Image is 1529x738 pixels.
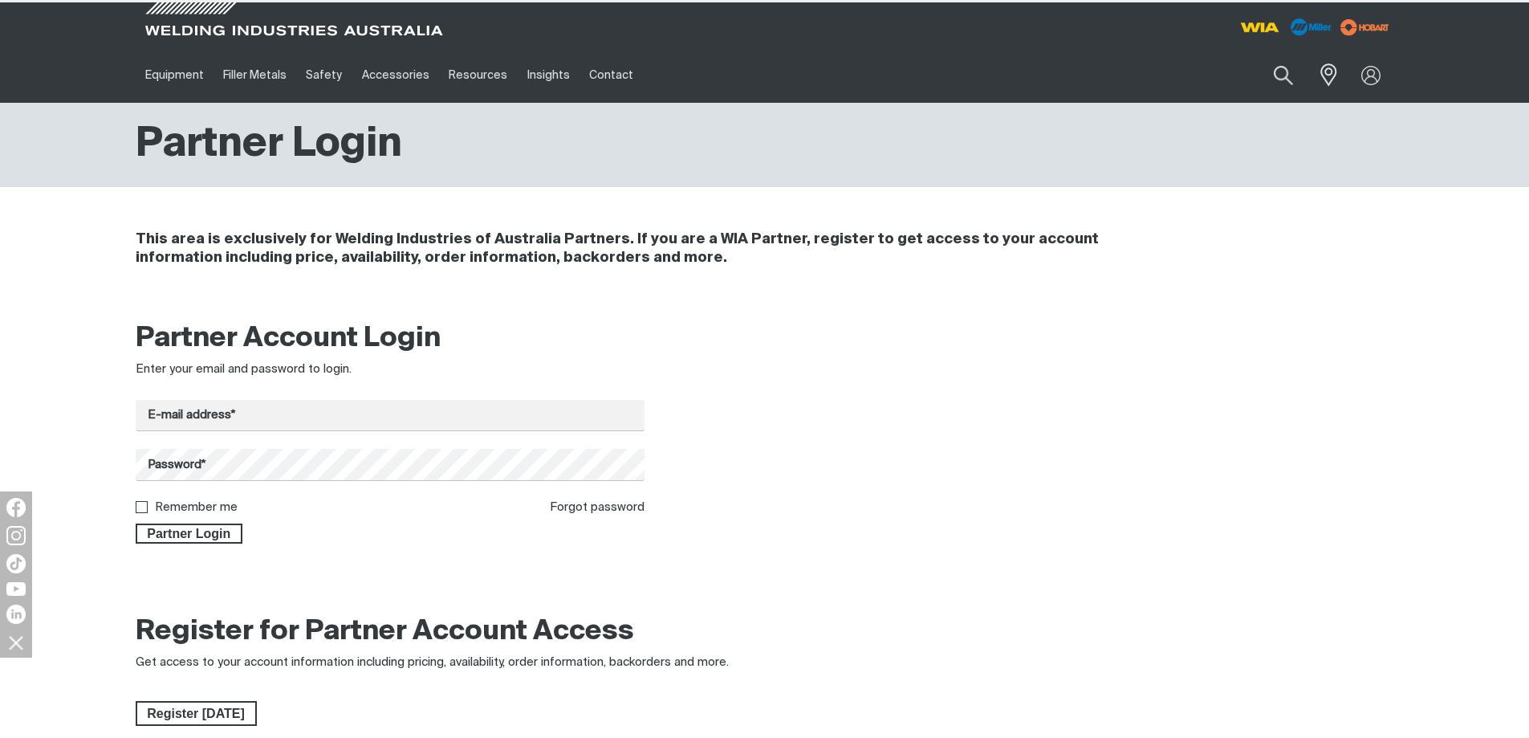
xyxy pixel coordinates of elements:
img: LinkedIn [6,605,26,624]
h2: Partner Account Login [136,321,645,357]
input: Product name or item number... [1235,56,1310,94]
a: Safety [296,47,352,103]
button: Search products [1256,56,1311,94]
a: Accessories [352,47,439,103]
span: Partner Login [137,524,242,544]
span: Register [DATE] [137,701,255,727]
a: Forgot password [550,501,645,513]
nav: Main [136,47,1080,103]
img: Facebook [6,498,26,517]
span: Get access to your account information including pricing, availability, order information, backor... [136,656,729,668]
h4: This area is exclusively for Welding Industries of Australia Partners. If you are a WIA Partner, ... [136,230,1180,267]
a: Insights [517,47,579,103]
img: YouTube [6,582,26,596]
label: Remember me [155,501,238,513]
a: Resources [439,47,517,103]
img: Instagram [6,526,26,545]
h1: Partner Login [136,119,402,171]
a: Register Today [136,701,257,727]
h2: Register for Partner Account Access [136,614,634,650]
div: Enter your email and password to login. [136,361,645,379]
a: Contact [579,47,643,103]
button: Partner Login [136,524,243,544]
img: miller [1336,15,1394,39]
img: TikTok [6,554,26,573]
a: Filler Metals [213,47,296,103]
img: hide socials [2,629,30,656]
a: Equipment [136,47,213,103]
